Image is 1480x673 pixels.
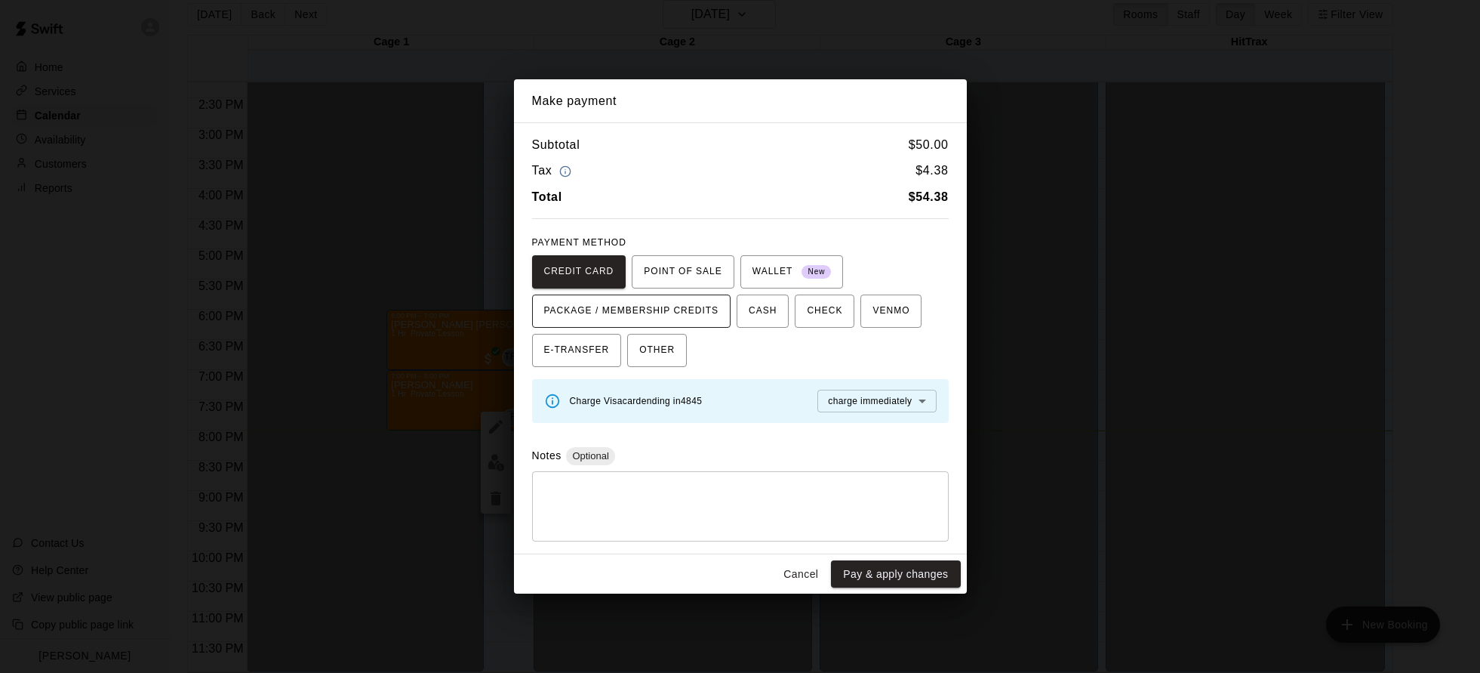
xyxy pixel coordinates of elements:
[795,295,854,328] button: CHECK
[644,260,722,284] span: POINT OF SALE
[570,396,703,406] span: Charge Visa card ending in 4845
[514,79,967,123] h2: Make payment
[828,396,912,406] span: charge immediately
[566,450,614,462] span: Optional
[532,161,576,181] h6: Tax
[532,449,562,462] label: Notes
[639,338,675,363] span: OTHER
[860,295,922,328] button: VENMO
[632,255,734,289] button: POINT OF SALE
[544,260,614,284] span: CREDIT CARD
[532,295,731,328] button: PACKAGE / MEMBERSHIP CREDITS
[909,190,949,203] b: $ 54.38
[544,338,610,363] span: E-TRANSFER
[627,334,687,367] button: OTHER
[802,262,831,282] span: New
[777,560,825,588] button: Cancel
[749,299,777,323] span: CASH
[532,237,626,248] span: PAYMENT METHOD
[532,334,622,367] button: E-TRANSFER
[544,299,719,323] span: PACKAGE / MEMBERSHIP CREDITS
[807,299,842,323] span: CHECK
[740,255,844,289] button: WALLET New
[909,135,949,155] h6: $ 50.00
[872,299,909,323] span: VENMO
[532,135,580,155] h6: Subtotal
[532,190,562,203] b: Total
[831,560,960,588] button: Pay & apply changes
[737,295,789,328] button: CASH
[915,161,948,181] h6: $ 4.38
[532,255,626,289] button: CREDIT CARD
[752,260,832,284] span: WALLET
